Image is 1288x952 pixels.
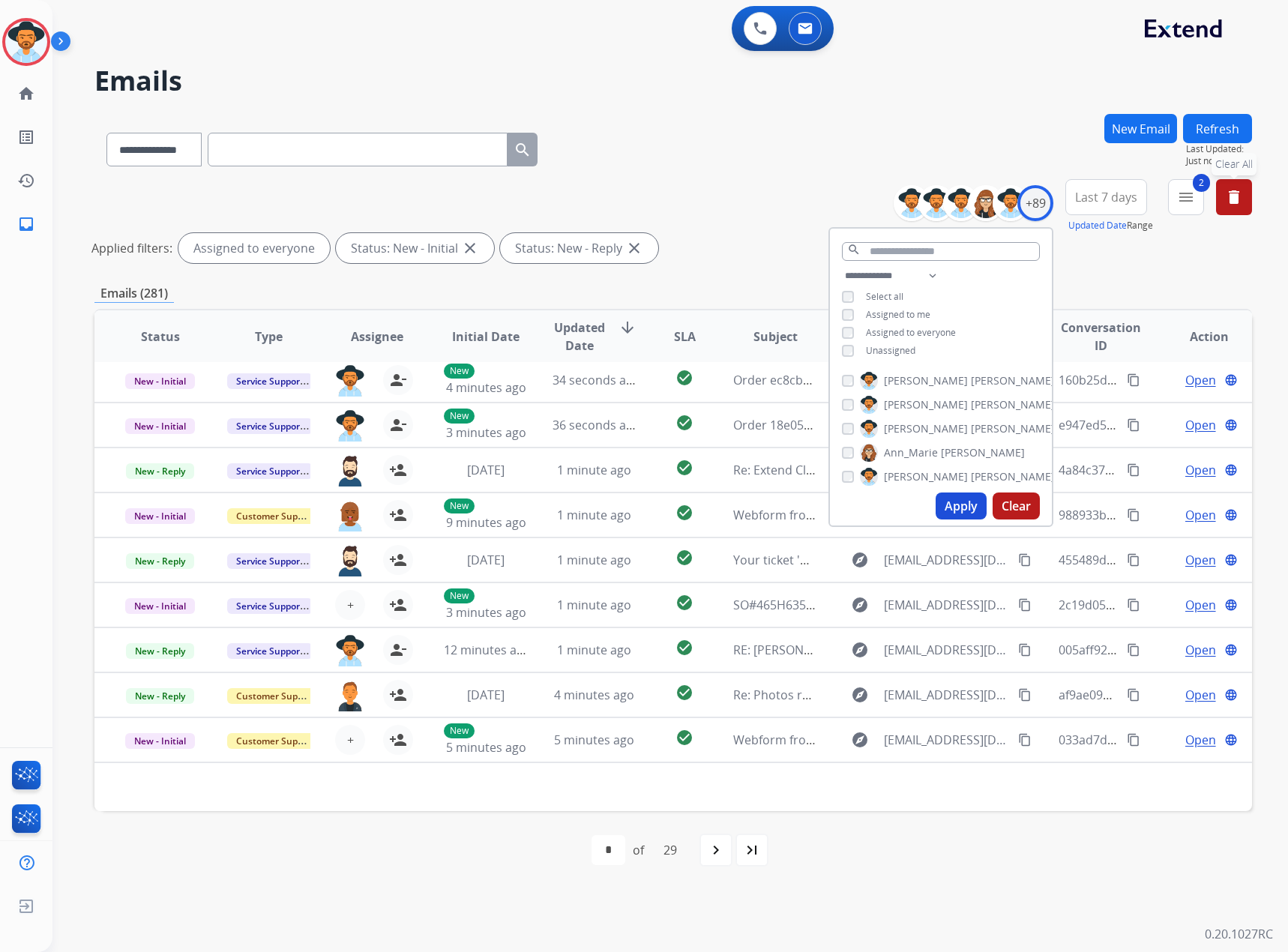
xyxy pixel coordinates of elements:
span: 1 minute ago [557,642,631,658]
span: [EMAIL_ADDRESS][DOMAIN_NAME] [884,596,1011,614]
button: Clear All [1216,179,1252,215]
span: [PERSON_NAME] [884,469,968,484]
span: New - Initial [125,508,195,524]
span: Open [1185,506,1216,524]
span: Open [1185,461,1216,479]
span: [PERSON_NAME] [884,373,968,388]
div: of [633,841,644,859]
h2: Emails [94,66,1252,96]
mat-icon: content_copy [1127,643,1140,657]
span: 2 [1193,174,1210,192]
p: New [444,498,475,513]
span: Open [1185,416,1216,434]
span: 1 minute ago [557,507,631,523]
div: Status: New - Initial [336,233,494,263]
span: 1 minute ago [557,597,631,613]
span: Service Support [227,553,313,569]
span: Webform from [EMAIL_ADDRESS][DOMAIN_NAME] on [DATE] [733,507,1073,523]
mat-icon: content_copy [1018,733,1032,747]
span: [EMAIL_ADDRESS][DOMAIN_NAME] [884,641,1011,659]
span: Order ec8cb1de-1fbc-4818-85f6-ecf04ffef3e6 [733,372,983,388]
span: 34 seconds ago [553,372,640,388]
mat-icon: check_circle [675,369,693,387]
span: [PERSON_NAME] [941,445,1025,460]
span: 5 minutes ago [446,739,526,756]
p: Emails (281) [94,284,174,303]
mat-icon: close [625,239,643,257]
span: Open [1185,641,1216,659]
span: Last Updated: [1186,143,1252,155]
span: [PERSON_NAME] [971,397,1055,412]
span: + [347,731,354,749]
span: [DATE] [467,687,505,703]
mat-icon: content_copy [1127,733,1140,747]
mat-icon: language [1224,688,1238,702]
span: 005aff92-7cd7-4ac1-9630-3c67e3e875d4 [1059,642,1284,658]
span: RE: [PERSON_NAME]- Claim ID: 80584708-9071-4cf1-95a1-9f4e52c8edc1 [733,642,1129,658]
span: Open [1185,596,1216,614]
span: Assigned to everyone [866,326,956,339]
span: Service Support [227,463,313,479]
img: avatar [5,21,47,63]
div: Status: New - Reply [500,233,658,263]
span: Updated Date [553,319,607,355]
span: New - Reply [126,643,194,659]
span: [EMAIL_ADDRESS][DOMAIN_NAME] [884,686,1011,704]
mat-icon: language [1224,733,1238,747]
mat-icon: language [1224,643,1238,657]
span: Subject [753,328,798,346]
mat-icon: explore [851,686,869,704]
mat-icon: arrow_downward [619,319,637,337]
span: 2c19d052-74c8-4f65-8473-092f378382f3 [1059,597,1280,613]
mat-icon: menu [1177,188,1195,206]
span: 3 minutes ago [446,424,526,441]
mat-icon: person_add [389,551,407,569]
span: New - Reply [126,553,194,569]
button: New Email [1104,114,1177,143]
span: SO#465H635433 [ thread::4YUF8NYRCPumW30AakeZgTk:: ] [733,597,1063,613]
mat-icon: check_circle [675,594,693,612]
button: Clear [993,492,1040,519]
mat-icon: navigate_next [707,841,725,859]
span: Unassigned [866,344,915,357]
mat-icon: person_add [389,506,407,524]
mat-icon: inbox [17,215,35,233]
span: Assignee [351,328,403,346]
span: Select all [866,290,903,303]
span: Initial Date [452,328,520,346]
span: Service Support [227,418,313,434]
span: Webform from [EMAIL_ADDRESS][DOMAIN_NAME] on [DATE] [733,732,1073,748]
mat-icon: check_circle [675,549,693,567]
span: Re: Photos required for your Extend claim [733,687,970,703]
span: [DATE] [467,462,505,478]
mat-icon: content_copy [1018,688,1032,702]
span: 5 minutes ago [554,732,634,748]
mat-icon: language [1224,418,1238,432]
span: [EMAIL_ADDRESS][DOMAIN_NAME] [884,551,1011,569]
span: Customer Support [227,508,325,524]
span: Your ticket 'Delivery Status Notification (Failure)' has been closed [733,552,1100,568]
span: Type [255,328,283,346]
span: Open [1185,371,1216,389]
img: agent-avatar [335,635,365,666]
span: Conversation ID [1059,319,1143,355]
span: New - Reply [126,463,194,479]
mat-icon: content_copy [1127,508,1140,522]
button: Updated Date [1068,220,1127,232]
img: agent-avatar [335,365,365,397]
button: + [335,590,365,620]
span: [PERSON_NAME] [971,373,1055,388]
mat-icon: language [1224,598,1238,612]
button: Refresh [1183,114,1252,143]
div: 29 [651,835,689,865]
mat-icon: content_copy [1018,643,1032,657]
span: Clear All [1215,157,1253,172]
button: Apply [936,492,987,519]
mat-icon: check_circle [675,504,693,522]
span: Service Support [227,598,313,614]
mat-icon: person_remove [389,371,407,389]
span: Range [1068,219,1153,232]
mat-icon: content_copy [1127,373,1140,387]
button: Last 7 days [1065,179,1147,215]
mat-icon: person_add [389,686,407,704]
